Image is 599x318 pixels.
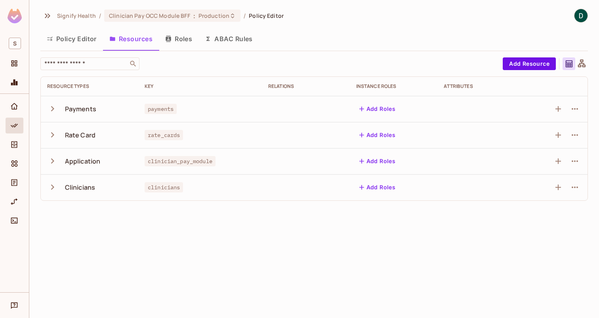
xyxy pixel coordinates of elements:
[6,99,23,114] div: Home
[356,103,399,115] button: Add Roles
[6,194,23,209] div: URL Mapping
[198,12,229,19] span: Production
[6,175,23,190] div: Audit Log
[574,9,588,22] img: Dylan Gillespie
[145,182,183,192] span: clinicians
[6,118,23,133] div: Policy
[159,29,198,49] button: Roles
[145,130,183,140] span: rate_cards
[99,12,101,19] li: /
[109,12,190,19] span: Clinician Pay OCC Module BFF
[6,34,23,52] div: Workspace: Signify Health
[503,57,556,70] button: Add Resource
[47,83,132,89] div: Resource Types
[65,183,95,192] div: Clinicians
[103,29,159,49] button: Resources
[249,12,284,19] span: Policy Editor
[40,29,103,49] button: Policy Editor
[65,105,96,113] div: Payments
[268,83,343,89] div: Relations
[145,104,177,114] span: payments
[6,297,23,313] div: Help & Updates
[6,55,23,71] div: Projects
[6,156,23,171] div: Elements
[444,83,519,89] div: Attributes
[6,74,23,90] div: Monitoring
[65,157,101,166] div: Application
[356,129,399,141] button: Add Roles
[356,181,399,194] button: Add Roles
[57,12,96,19] span: the active workspace
[356,155,399,168] button: Add Roles
[193,13,196,19] span: :
[198,29,259,49] button: ABAC Rules
[6,213,23,229] div: Connect
[145,156,216,166] span: clinician_pay_module
[65,131,95,139] div: Rate Card
[356,83,431,89] div: Instance roles
[244,12,246,19] li: /
[8,9,22,23] img: SReyMgAAAABJRU5ErkJggg==
[6,137,23,152] div: Directory
[145,83,256,89] div: Key
[9,38,21,49] span: S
